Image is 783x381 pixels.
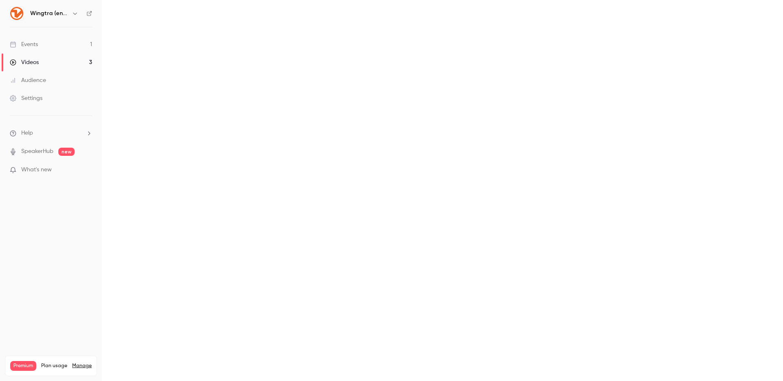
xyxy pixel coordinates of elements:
[21,147,53,156] a: SpeakerHub
[10,76,46,84] div: Audience
[10,361,36,371] span: Premium
[10,7,23,20] img: Wingtra (english)
[41,363,67,369] span: Plan usage
[10,40,38,49] div: Events
[30,9,69,18] h6: Wingtra (english)
[72,363,92,369] a: Manage
[21,129,33,137] span: Help
[58,148,75,156] span: new
[21,166,52,174] span: What's new
[10,129,92,137] li: help-dropdown-opener
[10,58,39,66] div: Videos
[10,94,42,102] div: Settings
